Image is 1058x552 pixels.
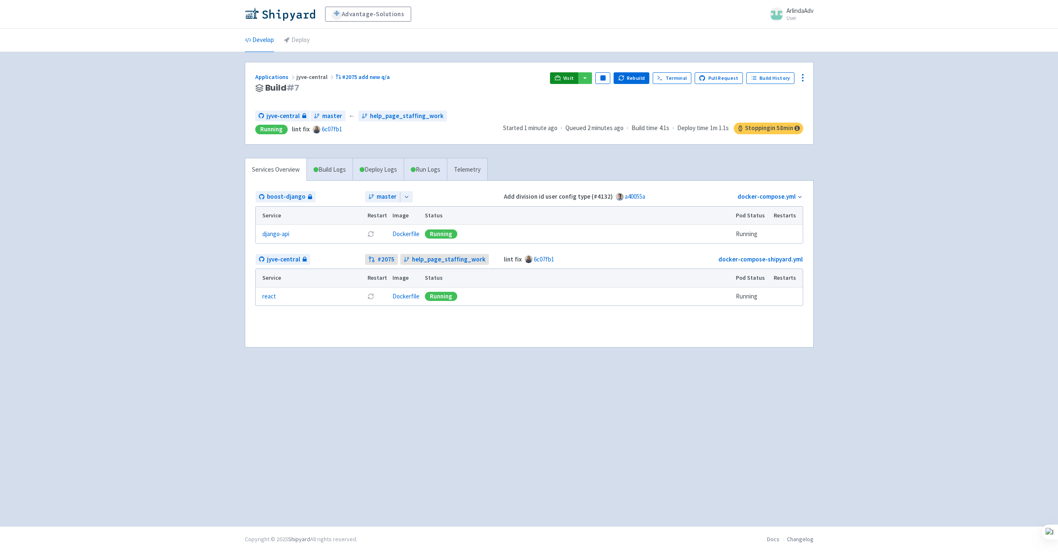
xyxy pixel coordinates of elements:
a: ArlindaAdv User [765,7,814,21]
th: Service [256,269,365,287]
strong: lint fix [504,255,522,263]
a: Develop [245,29,274,52]
a: Deploy [284,29,310,52]
a: Build Logs [307,158,353,181]
a: Advantage-Solutions [325,7,411,22]
a: 6c07fb1 [534,255,554,263]
th: Pod Status [733,207,771,225]
button: Rebuild [614,72,649,84]
a: Deploy Logs [353,158,404,181]
a: #2075 add new q/a [335,73,392,81]
span: 4.1s [659,123,669,133]
a: Terminal [653,72,691,84]
a: Pull Request [695,72,743,84]
th: Service [256,207,365,225]
th: Restarts [771,207,802,225]
span: master [377,192,397,202]
a: master [311,111,345,122]
a: Services Overview [245,158,306,181]
span: Build [265,83,299,93]
span: master [322,111,342,121]
th: Restart [365,207,390,225]
a: Telemetry [447,158,487,181]
a: jyve-central [256,254,310,265]
time: 2 minutes ago [587,124,624,132]
a: #2075 [365,254,398,265]
td: Running [733,287,771,306]
a: Changelog [787,535,814,543]
div: Running [255,125,288,134]
button: Restart pod [367,293,374,300]
div: Copyright © 2025 All rights reserved. [245,535,358,544]
span: jyve-central [296,73,335,81]
span: boost-django [267,192,306,202]
button: Restart pod [367,231,374,237]
a: django-api [262,229,289,239]
a: Build History [746,72,794,84]
a: help_page_staffing_work [358,111,447,122]
span: jyve-central [267,255,300,264]
span: jyve-central [266,111,300,121]
span: Build time [631,123,658,133]
a: jyve-central [255,111,310,122]
span: Queued [565,124,624,132]
span: Stopping in 58 min [734,123,803,134]
a: docker-compose.yml [737,192,796,200]
a: help_page_staffing_work [400,254,489,265]
div: · · · [503,123,803,134]
a: boost-django [256,191,316,202]
th: Status [422,269,733,287]
a: docker-compose-shipyard.yml [718,255,803,263]
div: Running [425,229,457,239]
td: Running [733,225,771,243]
th: Image [390,207,422,225]
a: Visit [550,72,578,84]
th: Restart [365,269,390,287]
a: 6c07fb1 [322,125,342,133]
span: ← [349,111,355,121]
span: Deploy time [677,123,708,133]
th: Image [390,269,422,287]
a: Dockerfile [392,230,419,238]
small: User [787,15,814,21]
a: master [365,191,400,202]
span: Visit [563,75,574,81]
strong: Add division id user config type (#4132) [504,192,613,200]
span: help_page_staffing_work [412,255,486,264]
span: ArlindaAdv [787,7,814,15]
button: Pause [595,72,610,84]
strong: # 2075 [377,255,395,264]
a: react [262,292,276,301]
a: Run Logs [404,158,447,181]
span: Started [503,124,557,132]
span: 1m 1.1s [710,123,729,133]
span: # 7 [286,82,299,94]
strong: lint fix [292,125,310,133]
time: 1 minute ago [524,124,557,132]
th: Restarts [771,269,802,287]
a: Shipyard [288,535,310,543]
a: Dockerfile [392,292,419,300]
th: Pod Status [733,269,771,287]
a: Docs [767,535,779,543]
a: a40055a [625,192,645,200]
span: help_page_staffing_work [370,111,444,121]
img: Shipyard logo [245,7,315,21]
div: Running [425,292,457,301]
a: Applications [255,73,296,81]
th: Status [422,207,733,225]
